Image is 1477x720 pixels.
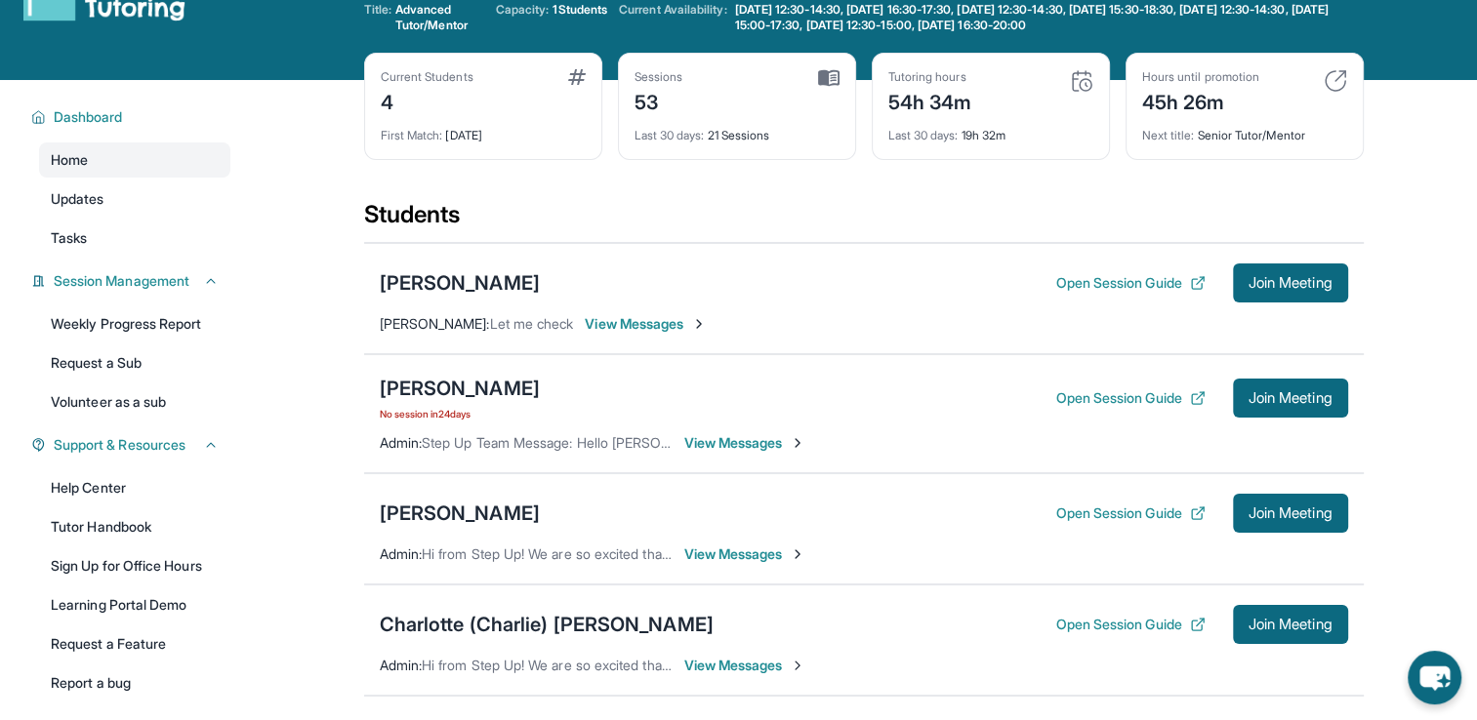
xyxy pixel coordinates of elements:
button: Join Meeting [1233,605,1348,644]
button: Join Meeting [1233,494,1348,533]
img: Chevron-Right [790,546,805,562]
img: card [1070,69,1093,93]
span: Join Meeting [1249,392,1333,404]
a: Help Center [39,470,230,505]
span: 1 Students [553,2,607,18]
div: 54h 34m [888,85,972,116]
div: Tutoring hours [888,69,972,85]
span: Dashboard [54,107,123,127]
a: Volunteer as a sub [39,384,230,420]
div: Sessions [635,69,683,85]
span: Admin : [380,434,422,451]
button: Session Management [46,271,219,291]
div: 4 [381,85,473,116]
img: card [818,69,840,87]
span: Admin : [380,545,422,562]
div: 21 Sessions [635,116,840,143]
span: Capacity: [496,2,550,18]
button: Open Session Guide [1055,388,1205,408]
a: Request a Sub [39,345,230,380]
a: Sign Up for Office Hours [39,548,230,583]
span: Home [51,150,88,170]
a: Weekly Progress Report [39,306,230,341]
span: Last 30 days : [635,128,705,142]
span: Current Availability: [619,2,726,33]
div: Hours until promotion [1142,69,1259,85]
span: [PERSON_NAME] : [380,315,490,332]
a: Report a bug [39,665,230,700]
span: View Messages [684,433,806,453]
span: Join Meeting [1249,619,1333,630]
span: Title: [364,2,391,33]
span: View Messages [585,314,707,334]
span: View Messages [684,656,806,675]
span: Updates [51,189,104,209]
span: Join Meeting [1249,277,1333,289]
img: card [568,69,586,85]
button: Open Session Guide [1055,273,1205,293]
span: Admin : [380,657,422,673]
div: [PERSON_NAME] [380,375,540,402]
span: Tasks [51,228,87,248]
button: Join Meeting [1233,263,1348,302]
span: Advanced Tutor/Mentor [395,2,484,33]
a: Tutor Handbook [39,509,230,544]
a: Home [39,142,230,178]
button: Open Session Guide [1055,503,1205,523]
div: Current Students [381,69,473,85]
img: Chevron-Right [790,435,805,451]
span: Session Management [54,271,189,291]
a: Tasks [39,220,230,256]
img: Chevron-Right [790,658,805,673]
span: [DATE] 12:30-14:30, [DATE] 16:30-17:30, [DATE] 12:30-14:30, [DATE] 15:30-18:30, [DATE] 12:30-14:3... [735,2,1360,33]
span: Last 30 days : [888,128,959,142]
span: First Match : [381,128,443,142]
div: 19h 32m [888,116,1093,143]
div: [DATE] [381,116,586,143]
span: Let me check [490,315,574,332]
div: 45h 26m [1142,85,1259,116]
button: Support & Resources [46,435,219,455]
button: chat-button [1408,651,1461,704]
div: Charlotte (Charlie) [PERSON_NAME] [380,611,714,638]
span: No session in 24 days [380,406,540,421]
button: Dashboard [46,107,219,127]
span: Support & Resources [54,435,185,455]
a: Updates [39,181,230,217]
span: Join Meeting [1249,507,1333,519]
img: card [1324,69,1347,93]
a: Request a Feature [39,626,230,661]
button: Open Session Guide [1055,615,1205,634]
div: 53 [635,85,683,116]
a: Learning Portal Demo [39,587,230,622]
div: [PERSON_NAME] [380,269,540,297]
div: Senior Tutor/Mentor [1142,116,1347,143]
span: View Messages [684,544,806,564]
button: Join Meeting [1233,379,1348,418]
span: Next title : [1142,128,1195,142]
div: [PERSON_NAME] [380,500,540,527]
div: Students [364,199,1364,242]
a: [DATE] 12:30-14:30, [DATE] 16:30-17:30, [DATE] 12:30-14:30, [DATE] 15:30-18:30, [DATE] 12:30-14:3... [731,2,1364,33]
img: Chevron-Right [691,316,707,332]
